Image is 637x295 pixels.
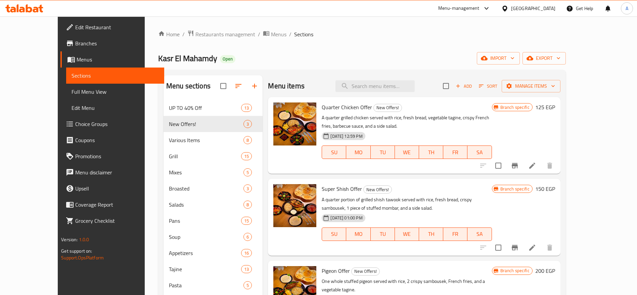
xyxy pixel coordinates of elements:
[158,30,180,38] a: Home
[66,68,164,84] a: Sections
[61,247,92,255] span: Get support on:
[216,79,230,93] span: Select all sections
[66,100,164,116] a: Edit Menu
[60,164,164,180] a: Menu disclaimer
[169,104,241,112] span: UP TO 40% Off
[75,23,159,31] span: Edit Restaurant
[60,197,164,213] a: Coverage Report
[169,249,241,257] span: Appetizers
[164,197,263,213] div: Salads8
[241,249,252,257] div: items
[169,136,243,144] div: Various Items
[169,265,241,273] span: Tajine
[419,227,443,241] button: TH
[507,158,523,174] button: Branch-specific-item
[467,145,492,159] button: SA
[75,39,159,47] span: Branches
[169,233,243,241] span: Soup
[502,80,560,92] button: Manage items
[528,162,536,170] a: Edit menu item
[243,281,252,289] div: items
[243,136,252,144] div: items
[373,147,392,157] span: TU
[322,145,346,159] button: SU
[66,84,164,100] a: Full Menu View
[75,120,159,128] span: Choice Groups
[273,184,316,227] img: Super Shish Offer
[453,81,474,91] span: Add item
[322,114,492,130] p: A quarter grilled chicken served with rice, fresh bread, vegetable tagine, crispy French fries, b...
[626,5,628,12] span: A
[244,137,252,143] span: 8
[271,30,286,38] span: Menus
[470,229,489,239] span: SA
[60,148,164,164] a: Promotions
[164,277,263,293] div: Pasta5
[241,152,252,160] div: items
[322,277,492,294] p: One whole stuffed pigeon served with rice, 2 crispy sambousek, French fries, and a vegetable tagine.
[542,240,558,256] button: delete
[351,267,380,276] div: New Offers!
[419,145,443,159] button: TH
[60,132,164,148] a: Coupons
[79,235,89,244] span: 1.0.0
[474,81,502,91] span: Sort items
[61,253,104,262] a: Support.OpsPlatform
[169,152,241,160] span: Grill
[169,201,243,209] span: Salads
[169,120,243,128] div: New Offers!
[398,147,416,157] span: WE
[528,244,536,252] a: Edit menu item
[182,30,185,38] li: /
[244,202,252,208] span: 8
[243,233,252,241] div: items
[169,281,243,289] div: Pasta
[244,169,252,176] span: 5
[289,30,291,38] li: /
[164,213,263,229] div: Pans15
[75,217,159,225] span: Grocery Checklist
[482,54,514,62] span: import
[60,19,164,35] a: Edit Restaurant
[60,51,164,68] a: Menus
[166,81,211,91] h2: Menu sections
[470,147,489,157] span: SA
[455,82,473,90] span: Add
[169,184,243,193] span: Broasted
[352,267,379,275] span: New Offers!
[294,30,313,38] span: Sections
[422,229,441,239] span: TH
[75,201,159,209] span: Coverage Report
[169,217,241,225] span: Pans
[187,30,255,39] a: Restaurants management
[244,185,252,192] span: 3
[273,102,316,145] img: Quarter Chicken Offer
[325,229,344,239] span: SU
[491,241,505,255] span: Select to update
[60,213,164,229] a: Grocery Checklist
[241,250,252,256] span: 16
[373,104,402,112] div: New Offers!
[328,133,365,139] span: [DATE] 12:59 PM
[72,104,159,112] span: Edit Menu
[158,51,217,66] span: Kasr El Mahamdy
[322,102,372,112] span: Quarter Chicken Offer
[371,145,395,159] button: TU
[75,152,159,160] span: Promotions
[164,245,263,261] div: Appetizers16
[479,82,497,90] span: Sort
[528,54,560,62] span: export
[498,186,532,192] span: Branch specific
[258,30,260,38] li: /
[373,229,392,239] span: TU
[241,153,252,160] span: 15
[72,72,159,80] span: Sections
[542,158,558,174] button: delete
[477,81,499,91] button: Sort
[164,100,263,116] div: UP TO 40% Off13
[328,215,365,221] span: [DATE] 01:00 PM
